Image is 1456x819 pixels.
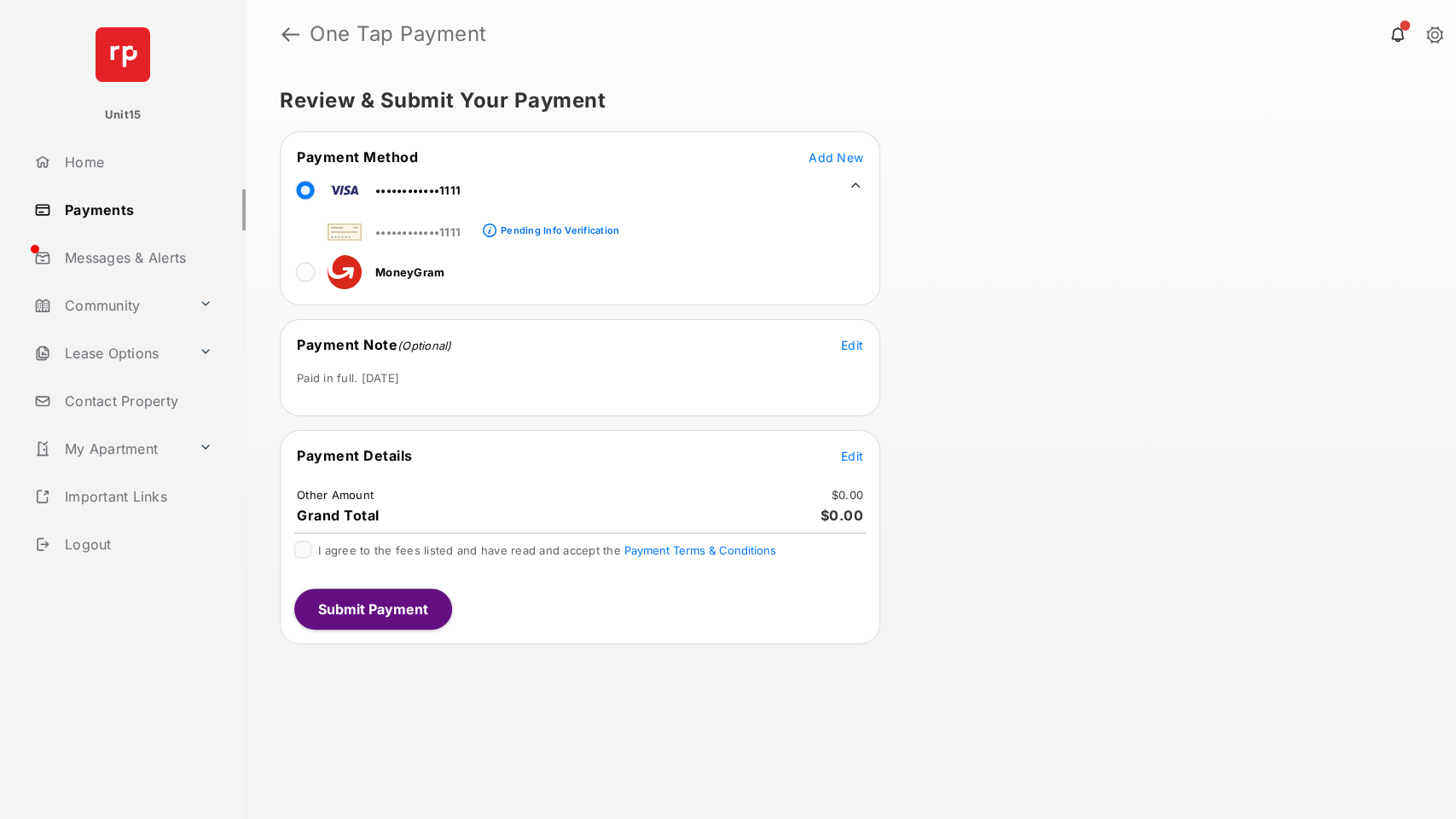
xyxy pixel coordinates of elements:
strong: One Tap Payment [310,24,487,44]
div: Pending Info Verification [501,224,619,236]
span: Payment Method [297,148,418,166]
a: My Apartment [27,428,192,469]
button: Edit [841,336,863,353]
td: $0.00 [831,487,864,502]
a: Payments [27,189,246,230]
p: Unit15 [105,107,142,124]
span: $0.00 [821,507,864,524]
span: I agree to the fees listed and have read and accept the [318,543,776,557]
span: Add New [809,150,863,165]
span: Grand Total [297,507,380,524]
h5: Review & Submit Your Payment [280,90,1408,111]
span: Payment Note [297,336,397,353]
td: Other Amount [296,487,374,502]
button: Add New [809,148,863,166]
a: Messages & Alerts [27,237,246,278]
a: Pending Info Verification [496,211,619,240]
a: Logout [27,524,246,565]
img: svg+xml;base64,PHN2ZyB4bWxucz0iaHR0cDovL3d3dy53My5vcmcvMjAwMC9zdmciIHdpZHRoPSI2NCIgaGVpZ2h0PSI2NC... [96,27,150,82]
p: Paid in full. [DATE] [297,370,863,386]
span: Edit [841,449,863,463]
a: Important Links [27,476,219,517]
a: Contact Property [27,380,246,421]
span: Edit [841,338,863,352]
span: ••••••••••••1111 [375,225,461,239]
span: Payment Details [297,447,413,464]
span: ••••••••••••1111 [375,183,461,197]
button: Submit Payment [294,589,452,630]
button: I agree to the fees listed and have read and accept the [624,543,776,557]
a: Community [27,285,192,326]
button: Edit [841,447,863,464]
em: (Optional) [397,339,451,352]
span: MoneyGram [375,265,444,279]
a: Home [27,142,246,183]
a: Lease Options [27,333,192,374]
